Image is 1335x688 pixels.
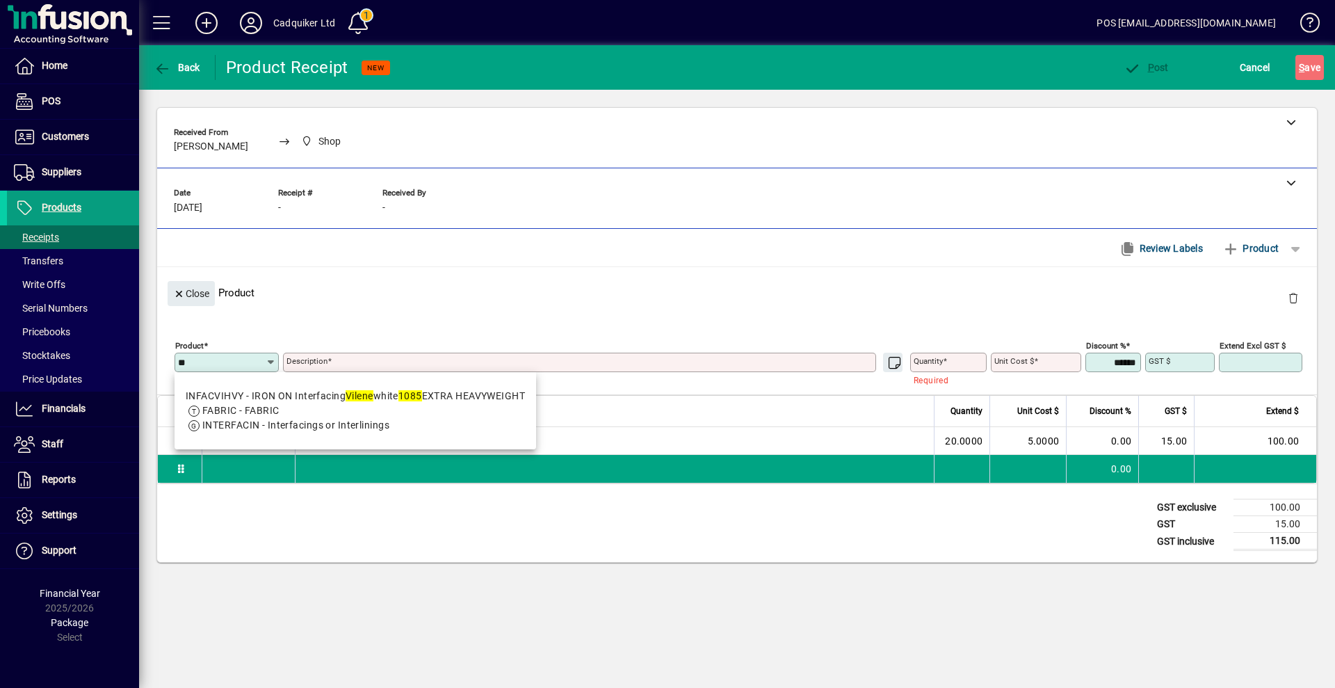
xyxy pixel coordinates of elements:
[1119,237,1203,259] span: Review Labels
[168,281,215,306] button: Close
[14,303,88,314] span: Serial Numbers
[42,131,89,142] span: Customers
[174,141,248,152] span: [PERSON_NAME]
[7,534,139,568] a: Support
[1124,62,1169,73] span: ost
[14,326,70,337] span: Pricebooks
[7,463,139,497] a: Reports
[186,389,525,403] div: INFACVIHVY - IRON ON Interfacing white EXTRA HEAVYWEIGHT
[42,60,67,71] span: Home
[42,95,60,106] span: POS
[1233,533,1317,550] td: 115.00
[1194,427,1316,455] td: 100.00
[398,390,422,401] em: 1085
[14,232,59,243] span: Receipts
[7,249,139,273] a: Transfers
[150,55,204,80] button: Back
[1120,55,1172,80] button: Post
[1086,341,1126,351] mat-label: Discount %
[1090,403,1131,419] span: Discount %
[42,545,76,556] span: Support
[1277,281,1310,314] button: Delete
[175,341,204,351] mat-label: Product
[7,120,139,154] a: Customers
[1113,236,1208,261] button: Review Labels
[173,282,209,305] span: Close
[1150,499,1233,516] td: GST exclusive
[1148,62,1154,73] span: P
[1066,455,1138,483] td: 0.00
[164,287,218,299] app-page-header-button: Close
[1150,516,1233,533] td: GST
[229,10,273,35] button: Profile
[7,427,139,462] a: Staff
[1266,403,1299,419] span: Extend $
[139,55,216,80] app-page-header-button: Back
[318,134,341,149] span: Shop
[7,225,139,249] a: Receipts
[51,617,88,628] span: Package
[1299,62,1304,73] span: S
[7,392,139,426] a: Financials
[295,427,934,455] td: *Calico Black 150cm
[42,474,76,485] span: Reports
[1295,55,1324,80] button: Save
[7,296,139,320] a: Serial Numbers
[14,350,70,361] span: Stocktakes
[40,588,100,599] span: Financial Year
[7,49,139,83] a: Home
[14,255,63,266] span: Transfers
[1290,3,1318,48] a: Knowledge Base
[1165,403,1187,419] span: GST $
[286,356,327,366] mat-label: Description
[367,63,385,72] span: NEW
[1028,434,1060,448] span: 5.0000
[14,374,82,385] span: Price Updates
[346,390,373,401] em: Vilene
[7,155,139,190] a: Suppliers
[174,202,202,214] span: [DATE]
[1220,341,1286,351] mat-label: Extend excl GST $
[1233,516,1317,533] td: 15.00
[226,56,348,79] div: Product Receipt
[7,367,139,391] a: Price Updates
[42,509,77,520] span: Settings
[42,166,81,177] span: Suppliers
[914,356,943,366] mat-label: Quantity
[1150,533,1233,550] td: GST inclusive
[154,62,200,73] span: Back
[14,279,65,290] span: Write Offs
[7,320,139,344] a: Pricebooks
[1017,403,1059,419] span: Unit Cost $
[7,273,139,296] a: Write Offs
[7,84,139,119] a: POS
[7,498,139,533] a: Settings
[1097,12,1276,34] div: POS [EMAIL_ADDRESS][DOMAIN_NAME]
[950,403,982,419] span: Quantity
[1299,56,1320,79] span: ave
[1066,427,1138,455] td: 0.00
[273,12,335,34] div: Cadquiker Ltd
[382,202,385,214] span: -
[184,10,229,35] button: Add
[1240,56,1270,79] span: Cancel
[934,427,989,455] td: 20.0000
[42,438,63,449] span: Staff
[298,133,347,150] span: Shop
[1149,356,1170,366] mat-label: GST $
[157,267,1317,318] div: Product
[1138,427,1194,455] td: 15.00
[994,356,1034,366] mat-label: Unit Cost $
[7,344,139,367] a: Stocktakes
[278,202,281,214] span: -
[202,405,280,416] span: FABRIC - FABRIC
[1236,55,1274,80] button: Cancel
[42,403,86,414] span: Financials
[1277,291,1310,304] app-page-header-button: Delete
[202,419,389,431] span: INTERFACIN - Interfacings or Interlinings
[42,202,81,213] span: Products
[175,378,536,444] mat-option: INFACVIHVY - IRON ON Interfacing Vilene white 1085 EXTRA HEAVYWEIGHT
[1233,499,1317,516] td: 100.00
[914,372,976,387] mat-error: Required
